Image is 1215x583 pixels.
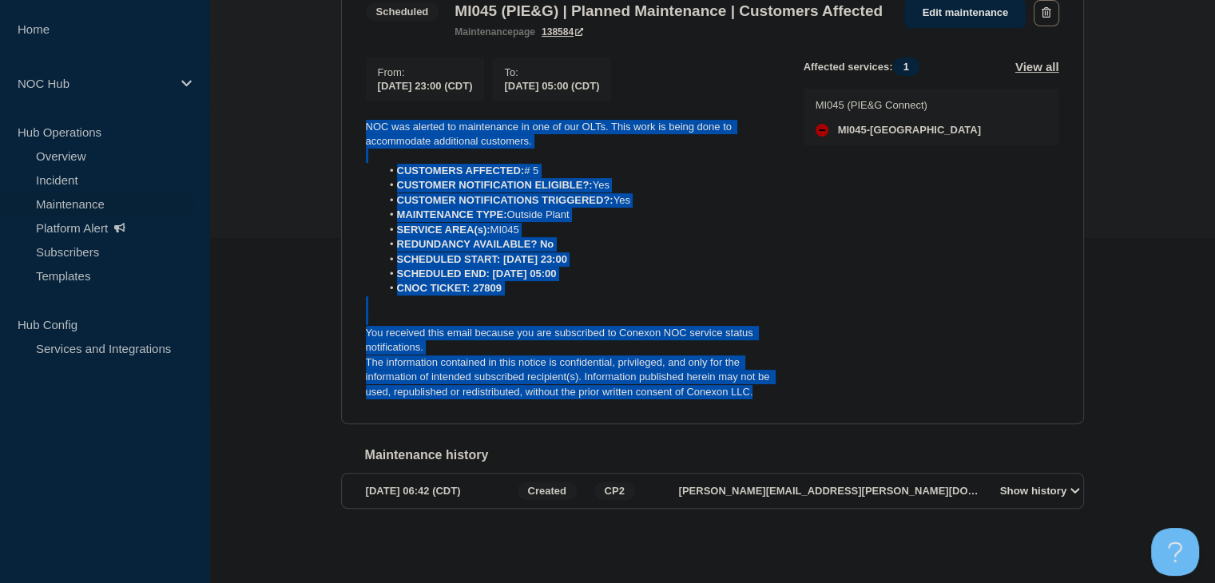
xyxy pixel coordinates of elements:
[397,194,613,206] strong: CUSTOMER NOTIFICATIONS TRIGGERED?:
[397,268,557,280] strong: SCHEDULED END: [DATE] 05:00
[397,253,567,265] strong: SCHEDULED START: [DATE] 23:00
[397,179,593,191] strong: CUSTOMER NOTIFICATION ELIGIBLE?:
[366,482,513,500] div: [DATE] 06:42 (CDT)
[397,282,502,294] strong: CNOC TICKET: 27809
[397,238,554,250] strong: REDUNDANCY AVAILABLE? No
[594,482,635,500] span: CP2
[679,485,983,497] p: [PERSON_NAME][EMAIL_ADDRESS][PERSON_NAME][DOMAIN_NAME]
[381,208,778,222] li: Outside Plant
[397,165,525,176] strong: CUSTOMERS AFFECTED:
[366,326,778,355] p: You received this email because you are subscribed to Conexon NOC service status notifications.
[1015,58,1059,76] button: View all
[455,26,535,38] p: page
[995,484,1085,498] button: Show history
[397,224,490,236] strong: SERVICE AREA(s):
[366,2,439,21] span: Scheduled
[18,77,171,90] p: NOC Hub
[1151,528,1199,576] iframe: Help Scout Beacon - Open
[893,58,919,76] span: 1
[455,2,883,20] h3: MI045 (PIE&G) | Planned Maintenance | Customers Affected
[838,124,981,137] span: MI045-[GEOGRAPHIC_DATA]
[504,66,599,78] p: To :
[381,164,778,178] li: # 5
[381,193,778,208] li: Yes
[397,208,507,220] strong: MAINTENANCE TYPE:
[542,26,583,38] a: 138584
[455,26,513,38] span: maintenance
[816,124,828,137] div: down
[504,80,599,92] span: [DATE] 05:00 (CDT)
[381,178,778,192] li: Yes
[518,482,577,500] span: Created
[381,223,778,237] li: MI045
[816,99,981,111] p: MI045 (PIE&G Connect)
[378,80,473,92] span: [DATE] 23:00 (CDT)
[365,448,1084,462] h2: Maintenance history
[804,58,927,76] span: Affected services:
[366,355,778,399] p: The information contained in this notice is confidential, privileged, and only for the informatio...
[366,120,778,149] p: NOC was alerted to maintenance in one of our OLTs. This work is being done to accommodate additio...
[378,66,473,78] p: From :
